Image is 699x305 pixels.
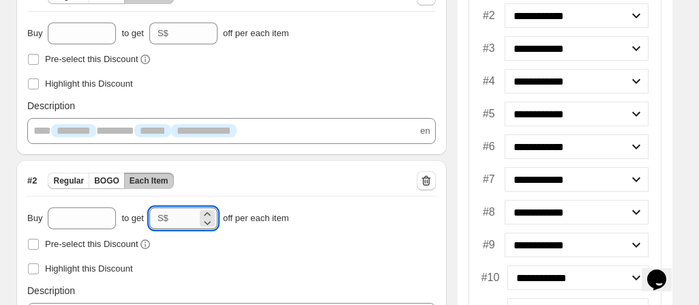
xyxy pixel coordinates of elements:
span: #8 [481,205,496,219]
iframe: chat widget [642,250,685,291]
span: #3 [481,42,496,55]
span: Each Item [130,175,168,186]
span: to get [121,212,144,225]
span: Pre-select this Discount [45,54,138,64]
span: Highlight this Discount [45,78,133,89]
span: Highlight this Discount [45,263,133,274]
button: BOGO [89,173,125,189]
span: #9 [481,238,496,252]
span: #5 [481,107,496,121]
span: Description [27,99,75,113]
button: Each Item [124,173,174,189]
span: BOGO [94,175,119,186]
span: #10 [481,271,499,285]
span: Buy [27,212,42,225]
span: off per each item [223,27,289,40]
div: S$ [158,212,168,225]
span: en [420,124,430,138]
button: Regular [48,173,89,189]
div: S$ [158,27,168,40]
span: to get [121,27,144,40]
span: #4 [481,74,496,88]
span: Description [27,284,75,297]
span: #7 [481,173,496,186]
span: off per each item [223,212,289,225]
span: #6 [481,140,496,154]
span: Regular [53,175,84,186]
span: Buy [27,27,42,40]
span: # 2 [27,174,37,188]
span: #2 [481,9,496,23]
span: Pre-select this Discount [45,239,138,249]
